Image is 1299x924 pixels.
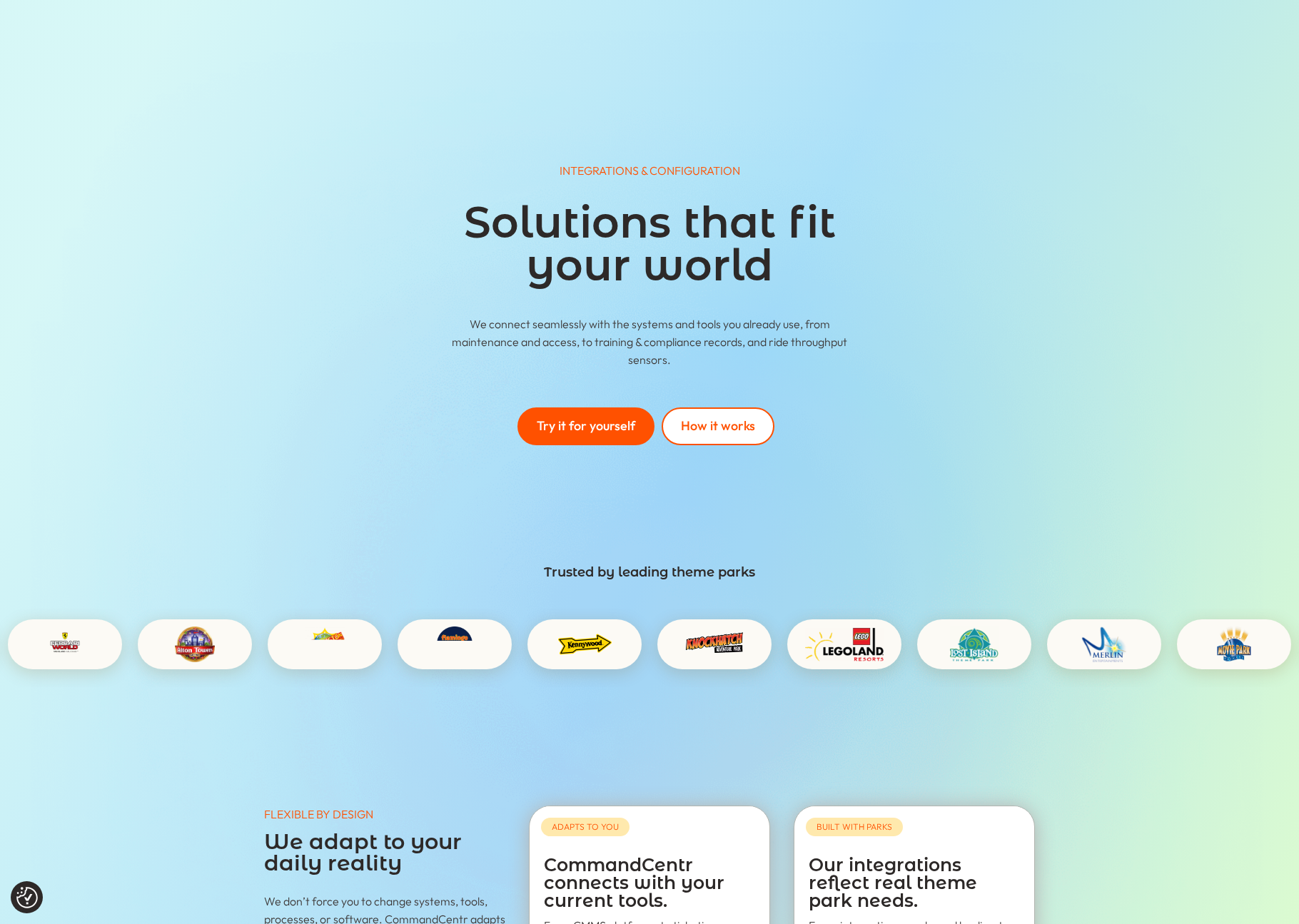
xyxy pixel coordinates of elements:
span: We adapt to your daily reality [264,828,462,876]
img: Legoland_resorts_logo-1 [805,628,883,661]
div: Adapts to you [541,818,630,836]
h4: CommandCentr connects with your current tools. [544,856,755,917]
a: How it works [662,407,774,445]
img: Kennywood_Arrow_logo (1) [558,626,612,662]
picture: KnockHatch-Logo [666,631,762,658]
picture: fwad_new_logo-300x169 [34,631,97,658]
p: FLEXIBLE BY DESIGN [264,806,505,823]
a: Try it for yourself [517,407,654,445]
p: We connect seamlessly with the systems and tools you already use, from maintenance and access, to... [438,315,861,370]
h1: Solutions that fit your world [364,201,935,294]
h4: Our integrations reflect real theme park needs. [809,856,1020,917]
img: Flamingo-Land_Resort.svg_ [437,626,472,662]
p: INTEGRATIONS & CONFIGURATION [264,162,1035,180]
img: Merlin_Entertainments_2013 (1) [1081,626,1127,662]
img: Chessington_World_of_Adventures_Resort_official_Logo-300x269 [305,626,345,662]
img: Revisit consent button [16,887,38,908]
button: Consent Preferences [16,887,38,908]
span: Trusted by leading theme parks [544,564,755,580]
img: Lost Island Theme Park [950,626,999,662]
img: Movie_Park_Germany_Logo (1) [1217,626,1252,662]
img: atr-logo [175,626,215,662]
div: BUILT WITH PARKS [806,818,903,836]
